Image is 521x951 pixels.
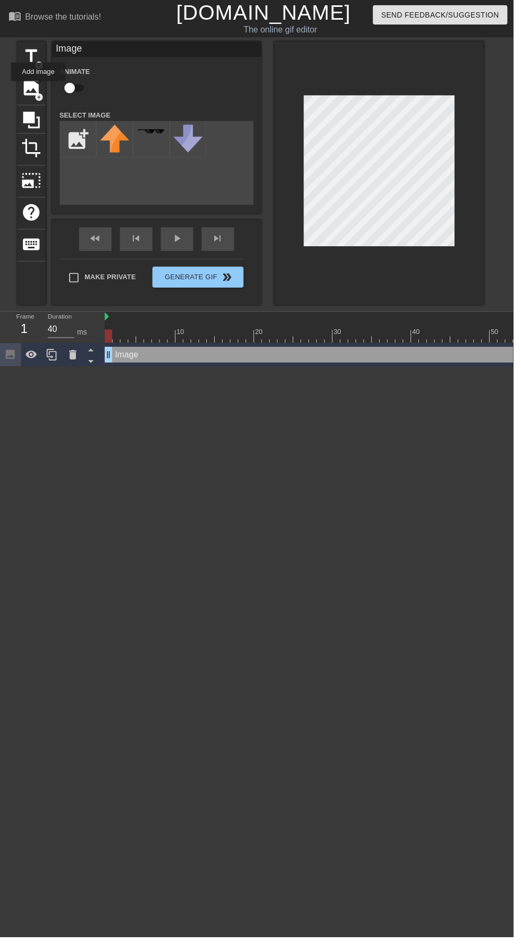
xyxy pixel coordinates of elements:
img: upvote.png [102,127,131,155]
span: title [22,47,42,67]
span: crop [22,140,42,161]
button: Generate Gif [155,271,247,292]
span: add_circle [35,94,44,103]
div: 30 [339,332,348,343]
span: menu_book [9,10,21,23]
div: ms [78,332,88,343]
span: Send Feedback/Suggestion [387,9,507,22]
span: double_arrow [224,275,237,288]
span: skip_next [215,236,228,248]
button: Send Feedback/Suggestion [379,5,515,25]
span: Generate Gif [159,275,242,288]
span: skip_previous [132,236,145,248]
a: Browse the tutorials! [9,10,103,27]
label: Select Image [61,112,113,122]
span: play_arrow [173,236,186,248]
span: photo_size_select_large [22,173,42,193]
div: Browse the tutorials! [26,13,103,22]
span: image [22,79,42,99]
div: Image [53,42,265,58]
div: Frame [9,316,40,347]
div: 50 [498,332,508,343]
span: drag_handle [105,355,115,365]
img: downvote.png [176,127,206,155]
div: 10 [179,332,189,343]
span: fast_rewind [90,236,103,248]
label: Duration [48,319,73,325]
a: [DOMAIN_NAME] [179,1,356,24]
span: add_circle [35,62,44,71]
div: 20 [259,332,268,343]
label: Animate [61,68,91,78]
span: help [22,205,42,226]
div: 1 [16,324,32,344]
div: The online gif editor [179,24,391,37]
span: Make Private [86,276,138,287]
span: keyboard [22,238,42,258]
img: deal-with-it.png [139,130,169,136]
div: 40 [418,332,428,343]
